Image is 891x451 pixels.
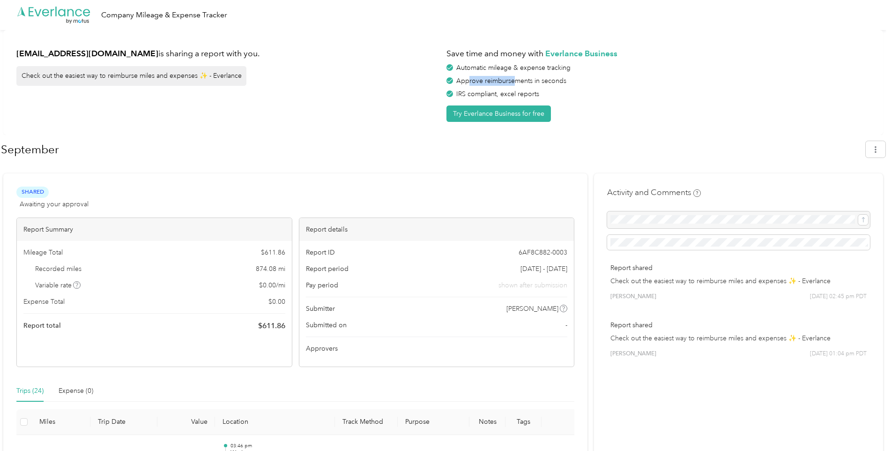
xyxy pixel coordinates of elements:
span: $ 0.00 / mi [259,280,285,290]
span: $ 611.86 [258,320,285,331]
span: Report period [306,264,349,274]
span: [DATE] 01:04 pm PDT [810,350,867,358]
span: Approve reimbursements in seconds [456,77,566,85]
div: Report Summary [17,218,292,241]
span: IRS compliant, excel reports [456,90,539,98]
div: Check out the easiest way to reimburse miles and expenses ✨ - Everlance [16,66,246,86]
span: Variable rate [35,280,81,290]
span: Recorded miles [35,264,82,274]
th: Track Method [335,409,397,435]
p: 03:46 pm [230,443,328,449]
span: $ 0.00 [268,297,285,307]
p: Report shared [610,320,867,330]
span: Report total [23,321,61,331]
h1: Save time and money with [446,48,870,60]
strong: [EMAIL_ADDRESS][DOMAIN_NAME] [16,48,158,58]
span: 874.08 mi [256,264,285,274]
p: Check out the easiest way to reimburse miles and expenses ✨ - Everlance [610,333,867,343]
span: [DATE] 02:45 pm PDT [810,293,867,301]
span: - [565,320,567,330]
th: Location [215,409,335,435]
span: Expense Total [23,297,65,307]
span: 6AF8C882-0003 [519,248,567,257]
th: Notes [469,409,505,435]
span: Submitted on [306,320,347,330]
th: Tags [505,409,542,435]
h1: is sharing a report with you. [16,48,440,60]
span: Pay period [306,280,338,290]
span: Mileage Total [23,248,63,257]
span: [DATE] - [DATE] [520,264,567,274]
span: shown after submission [498,280,567,290]
span: [PERSON_NAME] [506,304,558,314]
span: Report ID [306,248,335,257]
h4: Activity and Comments [607,187,701,198]
p: Report shared [610,263,867,273]
strong: Everlance Business [545,48,617,58]
span: Automatic mileage & expense tracking [456,64,571,72]
span: [PERSON_NAME] [610,350,656,358]
h1: September [1,138,859,161]
div: Company Mileage & Expense Tracker [101,9,227,21]
button: Try Everlance Business for free [446,105,551,122]
span: Shared [16,187,49,197]
div: Report details [299,218,574,241]
div: Expense (0) [59,386,93,396]
span: $ 611.86 [261,248,285,257]
div: Trips (24) [16,386,44,396]
p: Check out the easiest way to reimburse miles and expenses ✨ - Everlance [610,276,867,286]
th: Trip Date [90,409,157,435]
span: Submitter [306,304,335,314]
th: Value [157,409,215,435]
th: Purpose [398,409,470,435]
th: Miles [32,409,90,435]
span: Approvers [306,344,338,353]
span: [PERSON_NAME] [610,293,656,301]
span: Awaiting your approval [20,199,89,209]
